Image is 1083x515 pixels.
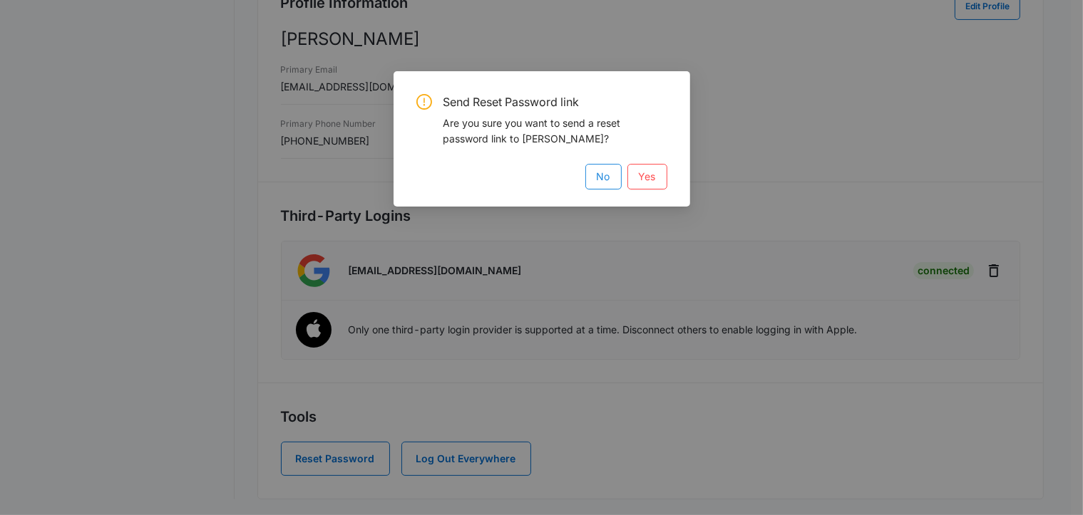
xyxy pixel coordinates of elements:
[443,94,667,110] span: Send Reset Password link
[627,164,667,189] button: Yes
[416,94,432,110] span: exclamation-circle
[597,169,610,184] span: No
[443,115,667,147] div: Are you sure you want to send a reset password link to [PERSON_NAME]?
[639,169,656,184] span: Yes
[585,164,622,189] button: No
